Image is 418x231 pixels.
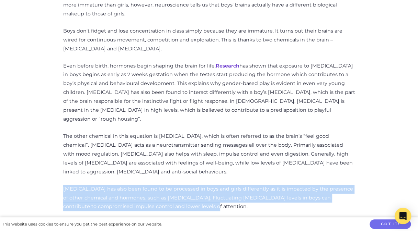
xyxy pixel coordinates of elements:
[63,132,355,177] p: The other chemical in this equation is [MEDICAL_DATA], which is often referred to as the brain’s ...
[63,185,355,211] p: [MEDICAL_DATA] has also been found to be processed in boys and girls differently as it is impacte...
[2,221,162,228] div: This website uses cookies to ensure you get the best experience on our website.
[370,219,411,229] button: Got it!
[63,27,355,53] p: Boys don’t fidget and lose concentration in class simply because they are immature. It turns out ...
[216,63,239,69] a: Research
[395,208,411,224] div: Open Intercom Messenger
[63,62,355,124] p: Even before birth, hormones begin shaping the brain for life. has shown that exposure to [MEDICAL...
